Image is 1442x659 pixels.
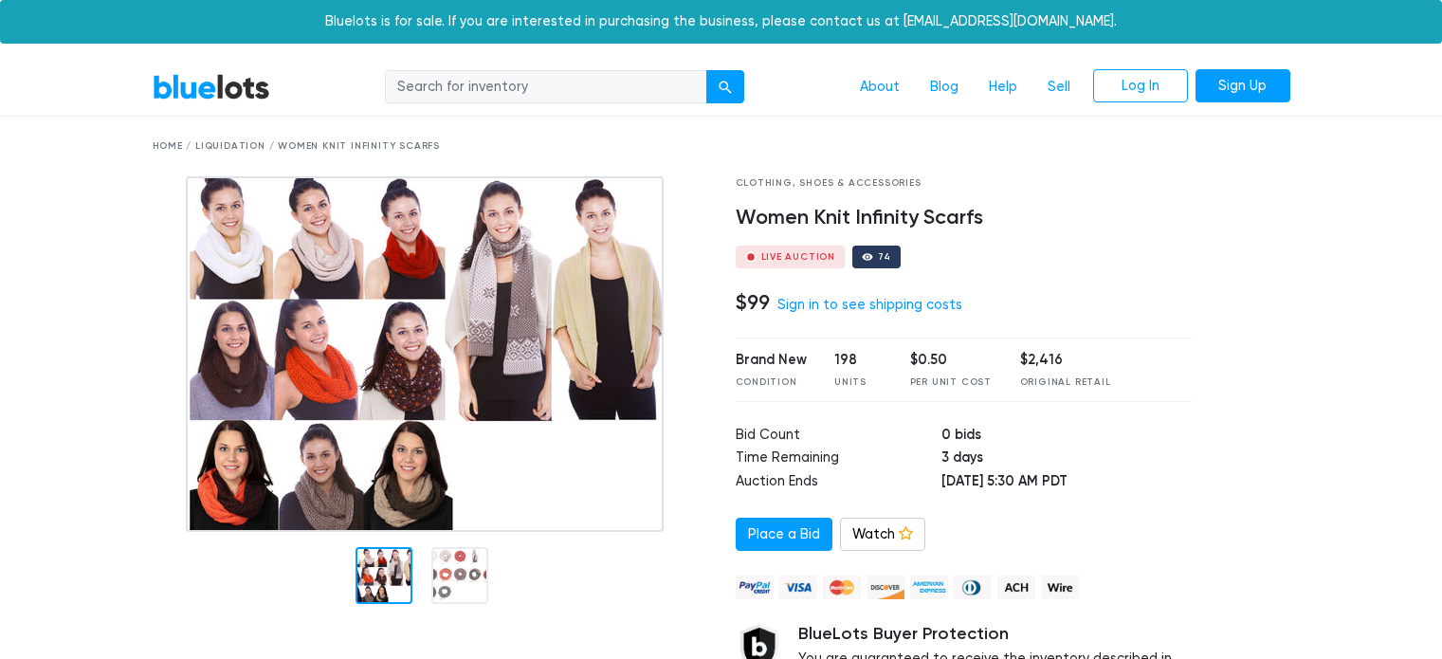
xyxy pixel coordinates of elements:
[779,576,817,599] img: visa-79caf175f036a155110d1892330093d4c38f53c55c9ec9e2c3a54a56571784bb.png
[186,176,664,532] img: d32d7a00-bb73-4679-9a90-101e91dbb5c4-1702282420.jpg
[974,69,1032,105] a: Help
[1020,350,1111,371] div: $2,416
[153,139,1290,154] div: Home / Liquidation / Women Knit Infinity Scarfs
[840,518,925,552] a: Watch
[910,576,948,599] img: american_express-ae2a9f97a040b4b41f6397f7637041a5861d5f99d0716c09922aba4e24c8547d.png
[997,576,1035,599] img: ach-b7992fed28a4f97f893c574229be66187b9afb3f1a8d16a4691d3d3140a8ab00.png
[736,425,941,448] td: Bid Count
[736,448,941,471] td: Time Remaining
[798,624,1194,645] h5: BlueLots Buyer Protection
[385,70,707,104] input: Search for inventory
[736,290,770,315] h4: $99
[834,350,882,371] div: 198
[736,375,807,390] div: Condition
[736,350,807,371] div: Brand New
[915,69,974,105] a: Blog
[941,471,1193,495] td: [DATE] 5:30 AM PDT
[736,518,832,552] a: Place a Bid
[761,252,836,262] div: Live Auction
[153,73,270,101] a: BlueLots
[1196,69,1290,103] a: Sign Up
[736,206,1194,230] h4: Women Knit Infinity Scarfs
[845,69,915,105] a: About
[1041,576,1079,599] img: wire-908396882fe19aaaffefbd8e17b12f2f29708bd78693273c0e28e3a24408487f.png
[823,576,861,599] img: mastercard-42073d1d8d11d6635de4c079ffdb20a4f30a903dc55d1612383a1b395dd17f39.png
[1020,375,1111,390] div: Original Retail
[941,425,1193,448] td: 0 bids
[736,471,941,495] td: Auction Ends
[954,576,992,599] img: diners_club-c48f30131b33b1bb0e5d0e2dbd43a8bea4cb12cb2961413e2f4250e06c020426.png
[867,576,904,599] img: discover-82be18ecfda2d062aad2762c1ca80e2d36a4073d45c9e0ffae68cd515fbd3d32.png
[910,350,992,371] div: $0.50
[834,375,882,390] div: Units
[736,176,1194,191] div: Clothing, Shoes & Accessories
[910,375,992,390] div: Per Unit Cost
[736,576,774,599] img: paypal_credit-80455e56f6e1299e8d57f40c0dcee7b8cd4ae79b9eccbfc37e2480457ba36de9.png
[777,297,962,313] a: Sign in to see shipping costs
[878,252,891,262] div: 74
[1032,69,1086,105] a: Sell
[1093,69,1188,103] a: Log In
[941,448,1193,471] td: 3 days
